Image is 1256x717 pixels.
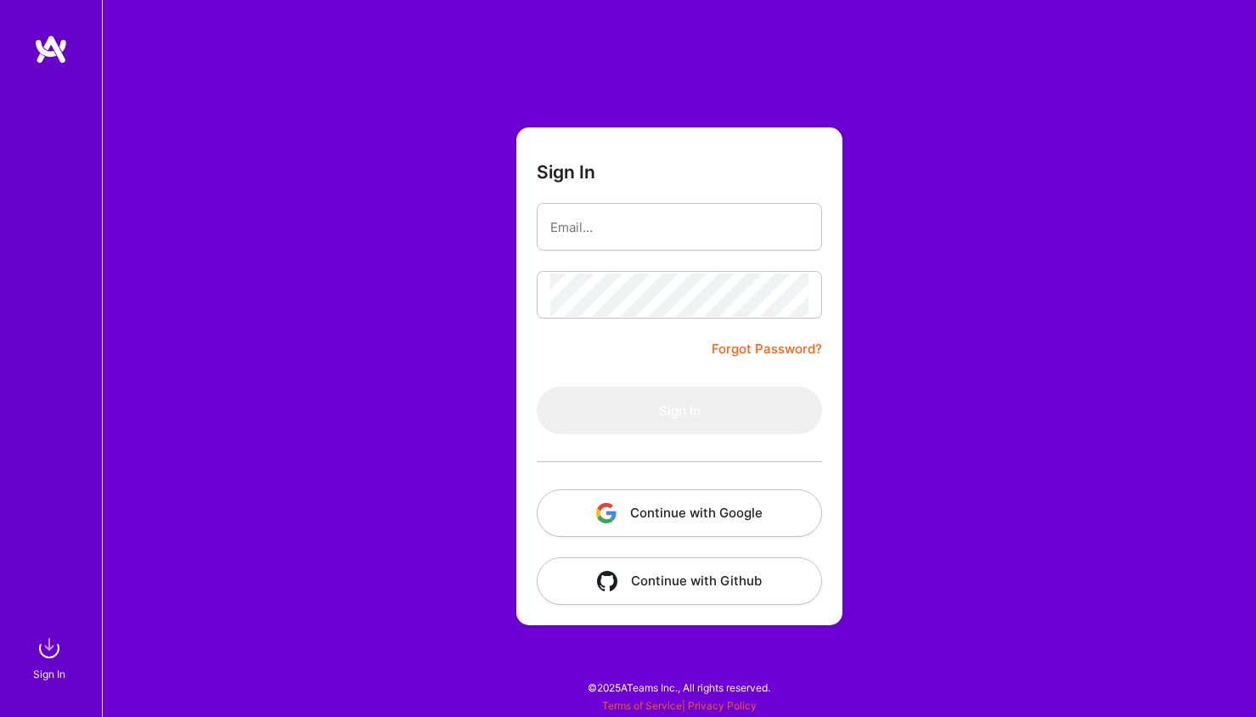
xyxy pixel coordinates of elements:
[550,206,808,249] input: Email...
[597,571,617,591] img: icon
[33,665,65,683] div: Sign In
[537,557,822,605] button: Continue with Github
[34,34,68,65] img: logo
[596,503,617,523] img: icon
[537,387,822,434] button: Sign In
[102,666,1256,709] div: © 2025 ATeams Inc., All rights reserved.
[602,699,682,712] a: Terms of Service
[36,631,66,683] a: sign inSign In
[537,489,822,537] button: Continue with Google
[712,339,822,359] a: Forgot Password?
[602,699,757,712] span: |
[32,631,66,665] img: sign in
[688,699,757,712] a: Privacy Policy
[537,161,595,183] h3: Sign In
